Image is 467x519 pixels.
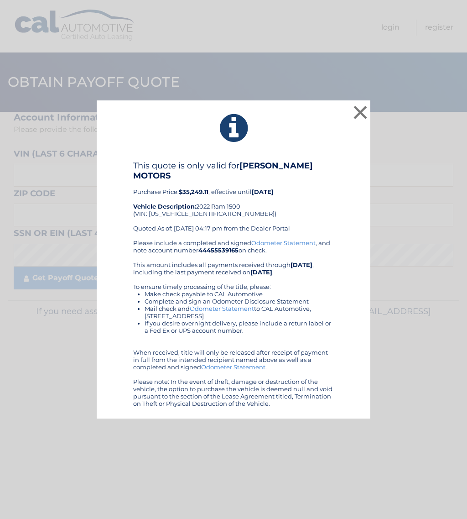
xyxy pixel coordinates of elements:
[251,239,316,246] a: Odometer Statement
[133,203,196,210] strong: Vehicle Description:
[133,161,334,239] div: Purchase Price: , effective until 2022 Ram 1500 (VIN: [US_VEHICLE_IDENTIFICATION_NUMBER]) Quoted ...
[145,290,334,298] li: Make check payable to CAL Automotive
[351,103,369,121] button: ×
[250,268,272,276] b: [DATE]
[291,261,312,268] b: [DATE]
[145,298,334,305] li: Complete and sign an Odometer Disclosure Statement
[133,239,334,407] div: Please include a completed and signed , and note account number on check. This amount includes al...
[145,305,334,320] li: Mail check and to CAL Automotive, [STREET_ADDRESS]
[179,188,208,195] b: $35,249.11
[252,188,274,195] b: [DATE]
[201,363,265,371] a: Odometer Statement
[198,246,239,254] b: 44455539165
[133,161,313,181] b: [PERSON_NAME] MOTORS
[190,305,254,312] a: Odometer Statement
[145,320,334,334] li: If you desire overnight delivery, please include a return label or a Fed Ex or UPS account number.
[133,161,334,181] h4: This quote is only valid for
